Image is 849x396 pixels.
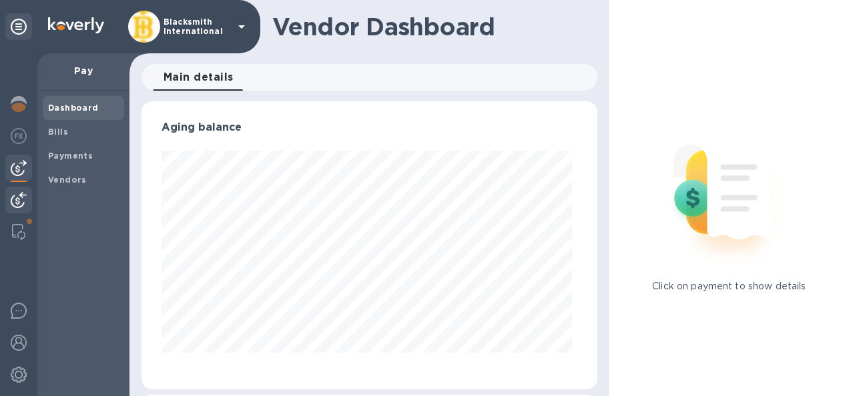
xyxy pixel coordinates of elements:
[11,128,27,144] img: Foreign exchange
[272,13,588,41] h1: Vendor Dashboard
[48,175,87,185] b: Vendors
[48,64,119,77] p: Pay
[162,121,577,134] h3: Aging balance
[48,17,104,33] img: Logo
[652,279,806,293] p: Click on payment to show details
[48,127,68,137] b: Bills
[48,103,99,113] b: Dashboard
[48,151,93,161] b: Payments
[164,17,230,36] p: Blacksmith International
[5,13,32,40] div: Unpin categories
[164,68,234,87] span: Main details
